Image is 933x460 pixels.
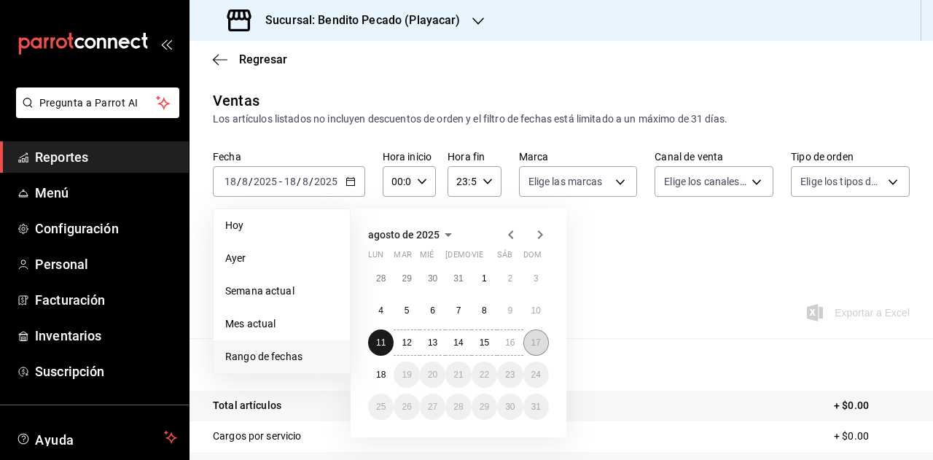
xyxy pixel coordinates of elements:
button: 30 de julio de 2025 [420,265,445,292]
abbr: miércoles [420,250,434,265]
label: Marca [519,152,638,162]
input: ---- [253,176,278,187]
abbr: 25 de agosto de 2025 [376,402,386,412]
span: / [309,176,313,187]
p: + $0.00 [834,429,910,444]
abbr: 29 de agosto de 2025 [480,402,489,412]
abbr: 29 de julio de 2025 [402,273,411,284]
input: -- [241,176,249,187]
abbr: sábado [497,250,512,265]
button: 15 de agosto de 2025 [472,330,497,356]
span: Mes actual [225,316,338,332]
abbr: 11 de agosto de 2025 [376,338,386,348]
button: Regresar [213,52,287,66]
button: 21 de agosto de 2025 [445,362,471,388]
span: - [279,176,282,187]
abbr: 18 de agosto de 2025 [376,370,386,380]
button: 20 de agosto de 2025 [420,362,445,388]
button: 17 de agosto de 2025 [523,330,549,356]
abbr: 21 de agosto de 2025 [453,370,463,380]
abbr: domingo [523,250,542,265]
button: 28 de julio de 2025 [368,265,394,292]
abbr: 23 de agosto de 2025 [505,370,515,380]
abbr: 31 de julio de 2025 [453,273,463,284]
label: Tipo de orden [791,152,910,162]
button: 2 de agosto de 2025 [497,265,523,292]
span: Facturación [35,290,177,310]
button: 8 de agosto de 2025 [472,297,497,324]
span: Pregunta a Parrot AI [39,95,157,111]
abbr: 10 de agosto de 2025 [531,305,541,316]
button: 25 de agosto de 2025 [368,394,394,420]
abbr: martes [394,250,411,265]
input: -- [284,176,297,187]
button: 24 de agosto de 2025 [523,362,549,388]
button: 23 de agosto de 2025 [497,362,523,388]
abbr: 9 de agosto de 2025 [507,305,512,316]
input: -- [302,176,309,187]
label: Hora fin [448,152,501,162]
abbr: 2 de agosto de 2025 [507,273,512,284]
span: Elige los canales de venta [664,174,746,189]
button: 6 de agosto de 2025 [420,297,445,324]
button: 4 de agosto de 2025 [368,297,394,324]
span: Rango de fechas [225,349,338,365]
span: Ayer [225,251,338,266]
abbr: 15 de agosto de 2025 [480,338,489,348]
button: 7 de agosto de 2025 [445,297,471,324]
abbr: 19 de agosto de 2025 [402,370,411,380]
span: Ayuda [35,429,158,446]
button: 19 de agosto de 2025 [394,362,419,388]
span: / [297,176,301,187]
abbr: 1 de agosto de 2025 [482,273,487,284]
p: Total artículos [213,398,281,413]
button: 31 de julio de 2025 [445,265,471,292]
span: Semana actual [225,284,338,299]
label: Canal de venta [655,152,773,162]
label: Hora inicio [383,152,436,162]
button: 22 de agosto de 2025 [472,362,497,388]
span: Personal [35,254,177,274]
abbr: 27 de agosto de 2025 [428,402,437,412]
abbr: 28 de agosto de 2025 [453,402,463,412]
span: Regresar [239,52,287,66]
button: 27 de agosto de 2025 [420,394,445,420]
button: 12 de agosto de 2025 [394,330,419,356]
button: 29 de agosto de 2025 [472,394,497,420]
span: Elige las marcas [528,174,603,189]
abbr: 26 de agosto de 2025 [402,402,411,412]
abbr: 28 de julio de 2025 [376,273,386,284]
button: 28 de agosto de 2025 [445,394,471,420]
a: Pregunta a Parrot AI [10,106,179,121]
abbr: 24 de agosto de 2025 [531,370,541,380]
abbr: 4 de agosto de 2025 [378,305,383,316]
abbr: 20 de agosto de 2025 [428,370,437,380]
abbr: jueves [445,250,531,265]
abbr: 22 de agosto de 2025 [480,370,489,380]
button: 9 de agosto de 2025 [497,297,523,324]
button: 3 de agosto de 2025 [523,265,549,292]
button: 16 de agosto de 2025 [497,330,523,356]
span: Elige los tipos de orden [800,174,883,189]
abbr: 5 de agosto de 2025 [405,305,410,316]
abbr: viernes [472,250,483,265]
button: 30 de agosto de 2025 [497,394,523,420]
h3: Sucursal: Bendito Pecado (Playacar) [254,12,461,29]
abbr: 14 de agosto de 2025 [453,338,463,348]
button: 31 de agosto de 2025 [523,394,549,420]
abbr: 12 de agosto de 2025 [402,338,411,348]
div: Los artículos listados no incluyen descuentos de orden y el filtro de fechas está limitado a un m... [213,112,910,127]
abbr: 30 de julio de 2025 [428,273,437,284]
abbr: 3 de agosto de 2025 [534,273,539,284]
button: 5 de agosto de 2025 [394,297,419,324]
span: / [237,176,241,187]
abbr: 7 de agosto de 2025 [456,305,461,316]
abbr: 16 de agosto de 2025 [505,338,515,348]
span: Menú [35,183,177,203]
button: 10 de agosto de 2025 [523,297,549,324]
span: agosto de 2025 [368,229,440,241]
input: -- [224,176,237,187]
abbr: 8 de agosto de 2025 [482,305,487,316]
button: open_drawer_menu [160,38,172,50]
input: ---- [313,176,338,187]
